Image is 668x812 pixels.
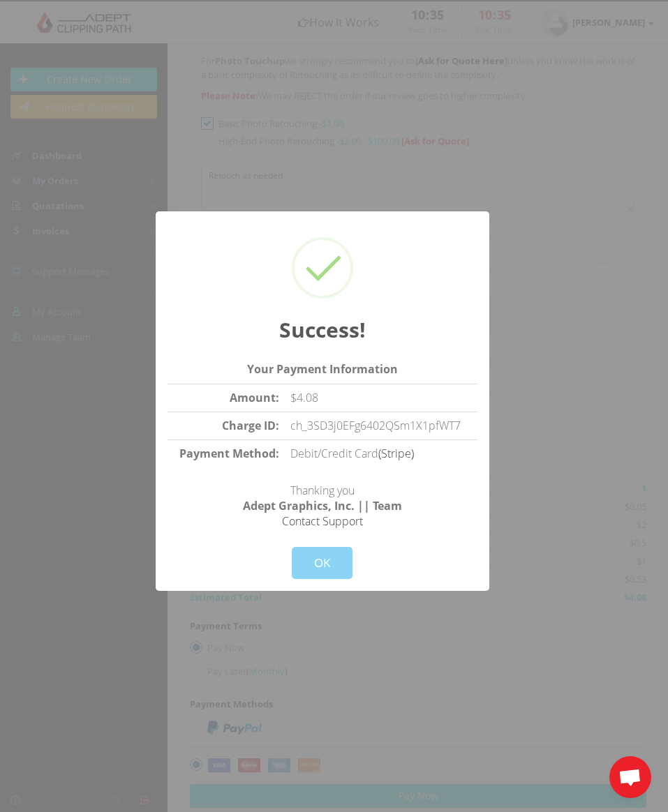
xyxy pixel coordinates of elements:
[609,756,651,798] div: Open chat
[282,513,363,529] a: Contact Support
[168,467,477,529] p: Thanking you
[243,498,402,513] strong: Adept Graphics, Inc. || Team
[292,547,352,579] button: OK
[285,384,477,412] td: $4.08
[285,412,477,439] td: ch_3SD3j0EFg6402QSm1X1pfWT7
[168,316,477,344] h2: Success!
[222,418,279,433] strong: Charge ID:
[378,446,414,461] a: (Stripe)
[285,439,477,467] td: Debit/Credit Card
[247,361,398,377] strong: Your Payment Information
[230,390,279,405] strong: Amount:
[179,446,279,461] strong: Payment Method:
